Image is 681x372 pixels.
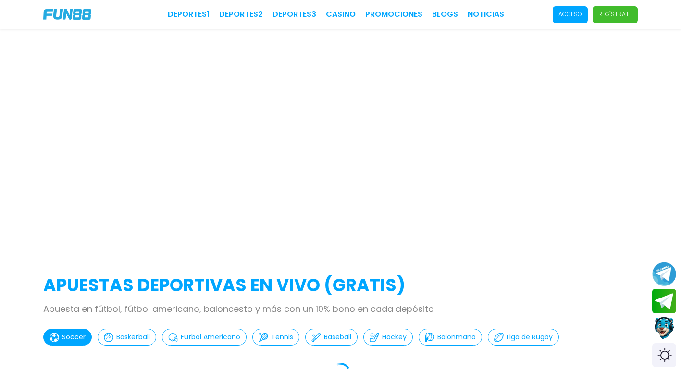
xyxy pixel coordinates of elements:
[652,261,676,286] button: Join telegram channel
[116,332,150,342] p: Basketball
[162,329,247,346] button: Futbol Americano
[382,332,407,342] p: Hockey
[271,332,293,342] p: Tennis
[363,329,413,346] button: Hockey
[652,343,676,367] div: Switch theme
[326,9,356,20] a: CASINO
[98,329,156,346] button: Basketball
[43,329,92,346] button: Soccer
[652,289,676,314] button: Join telegram
[468,9,504,20] a: NOTICIAS
[252,329,299,346] button: Tennis
[419,329,482,346] button: Balonmano
[488,329,559,346] button: Liga de Rugby
[652,316,676,341] button: Contact customer service
[507,332,553,342] p: Liga de Rugby
[43,9,91,20] img: Company Logo
[598,10,632,19] p: Regístrate
[181,332,240,342] p: Futbol Americano
[168,9,210,20] a: Deportes1
[43,273,638,298] h2: APUESTAS DEPORTIVAS EN VIVO (gratis)
[62,332,86,342] p: Soccer
[558,10,582,19] p: Acceso
[272,9,316,20] a: Deportes3
[43,302,638,315] p: Apuesta en fútbol, fútbol americano, baloncesto y más con un 10% bono en cada depósito
[305,329,358,346] button: Baseball
[437,332,476,342] p: Balonmano
[324,332,351,342] p: Baseball
[432,9,458,20] a: BLOGS
[219,9,263,20] a: Deportes2
[365,9,422,20] a: Promociones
